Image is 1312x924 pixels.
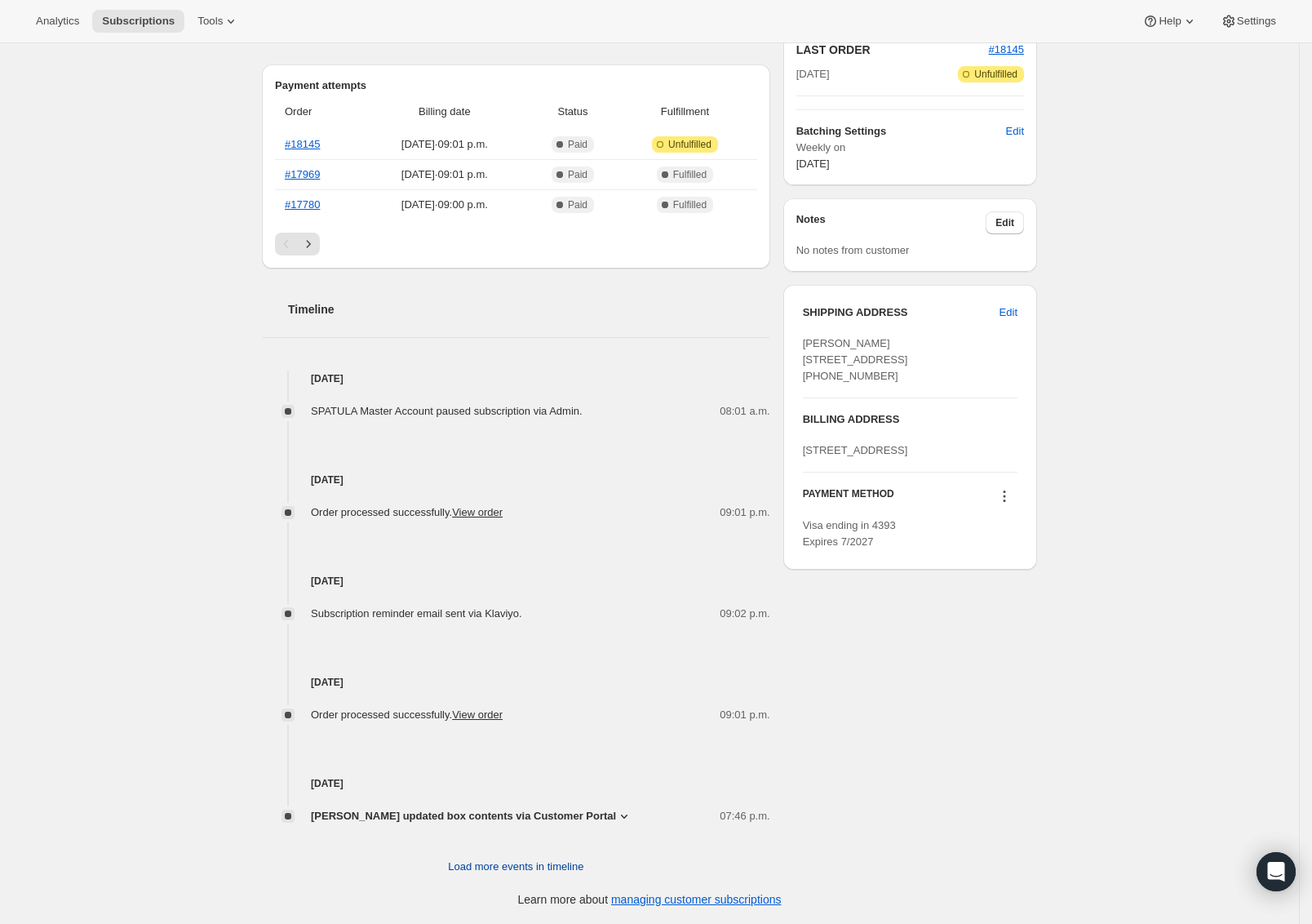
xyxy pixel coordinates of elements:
[568,168,587,181] span: Paid
[1006,123,1024,140] span: Edit
[1211,10,1286,33] button: Settings
[803,304,1000,321] h3: SHIPPING ADDRESS
[568,198,587,211] span: Paid
[986,211,1024,234] button: Edit
[366,167,523,183] span: [DATE] · 09:01 p.m.
[452,709,503,721] a: View order
[611,893,782,906] a: managing customer subscriptions
[720,606,769,622] span: 09:02 p.m.
[803,411,1017,428] h3: BILLING ADDRESS
[275,94,361,130] th: Order
[989,42,1024,58] button: #18145
[1132,10,1207,33] button: Help
[996,118,1034,144] button: Edit
[720,504,769,521] span: 09:01 p.m.
[262,371,770,387] h4: [DATE]
[1159,15,1181,28] span: Help
[673,198,707,211] span: Fulfilled
[796,211,986,234] h3: Notes
[995,216,1014,229] span: Edit
[285,168,320,180] a: #17969
[518,891,782,908] p: Learn more about
[990,300,1027,326] button: Edit
[1000,304,1017,321] span: Edit
[452,506,503,518] a: View order
[366,104,523,120] span: Billing date
[668,138,711,151] span: Unfulfilled
[796,123,1006,140] h6: Batching Settings
[262,674,770,691] h4: [DATE]
[720,403,769,420] span: 08:01 a.m.
[974,68,1017,81] span: Unfulfilled
[673,168,707,181] span: Fulfilled
[262,472,770,488] h4: [DATE]
[288,301,770,318] h2: Timeline
[803,487,894,509] h3: PAYMENT METHOD
[796,66,830,82] span: [DATE]
[623,104,747,120] span: Fulfillment
[533,104,614,120] span: Status
[262,775,770,792] h4: [DATE]
[197,15,223,28] span: Tools
[803,337,908,382] span: [PERSON_NAME] [STREET_ADDRESS] [PHONE_NUMBER]
[311,808,616,824] span: [PERSON_NAME] updated box contents via Customer Portal
[285,138,320,150] a: #18145
[803,444,908,456] span: [STREET_ADDRESS]
[311,607,522,620] span: Subscription reminder email sent via Klaviyo.
[92,10,184,33] button: Subscriptions
[285,198,320,211] a: #17780
[311,405,583,417] span: SPATULA Master Account paused subscription via Admin.
[311,506,503,518] span: Order processed successfully.
[796,158,830,170] span: [DATE]
[720,808,769,824] span: 07:46 p.m.
[448,859,583,875] span: Load more events in timeline
[366,136,523,153] span: [DATE] · 09:01 p.m.
[720,707,769,723] span: 09:01 p.m.
[311,808,632,824] button: [PERSON_NAME] updated box contents via Customer Portal
[36,15,79,28] span: Analytics
[568,138,587,151] span: Paid
[989,43,1024,56] a: #18145
[262,573,770,589] h4: [DATE]
[102,15,175,28] span: Subscriptions
[796,244,910,256] span: No notes from customer
[438,854,593,880] button: Load more events in timeline
[796,140,1024,156] span: Weekly on
[275,233,757,255] nav: Pagination
[803,519,896,548] span: Visa ending in 4393 Expires 7/2027
[1257,852,1296,891] div: Open Intercom Messenger
[311,709,503,721] span: Order processed successfully.
[188,10,249,33] button: Tools
[1237,15,1276,28] span: Settings
[796,42,989,58] h2: LAST ORDER
[275,78,757,94] h2: Payment attempts
[366,197,523,213] span: [DATE] · 09:00 p.m.
[26,10,89,33] button: Analytics
[297,233,320,255] button: Next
